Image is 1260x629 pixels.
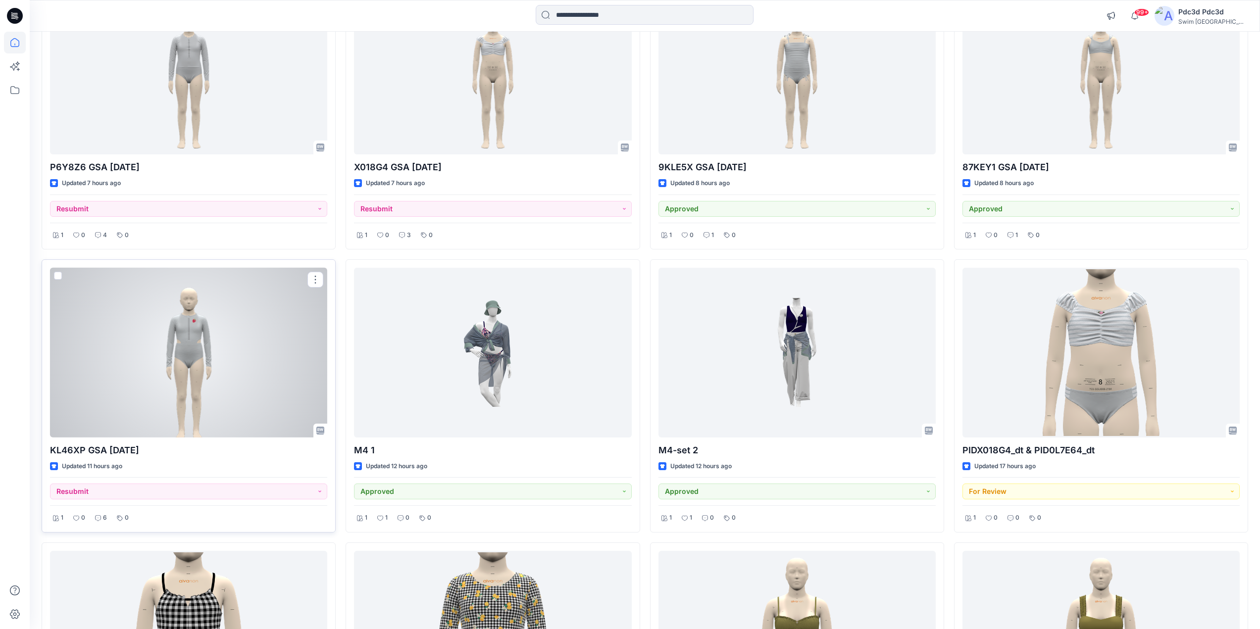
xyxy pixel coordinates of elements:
[354,268,631,437] a: M4 1
[670,178,730,189] p: Updated 8 hours ago
[1178,6,1248,18] div: Pdc3d Pdc3d
[994,230,998,241] p: 0
[50,443,327,457] p: KL46XP GSA [DATE]
[1155,6,1174,26] img: avatar
[1015,230,1018,241] p: 1
[962,268,1240,437] a: PIDX018G4_dt & PID0L7E64_dt
[407,230,411,241] p: 3
[1037,513,1041,523] p: 0
[366,461,427,472] p: Updated 12 hours ago
[711,230,714,241] p: 1
[354,160,631,174] p: X018G4 GSA [DATE]
[732,230,736,241] p: 0
[1036,230,1040,241] p: 0
[669,513,672,523] p: 1
[365,513,367,523] p: 1
[994,513,998,523] p: 0
[429,230,433,241] p: 0
[710,513,714,523] p: 0
[125,513,129,523] p: 0
[1015,513,1019,523] p: 0
[50,160,327,174] p: P6Y8Z6 GSA [DATE]
[61,513,63,523] p: 1
[732,513,736,523] p: 0
[1134,8,1149,16] span: 99+
[973,513,976,523] p: 1
[962,160,1240,174] p: 87KEY1 GSA [DATE]
[658,268,936,437] a: M4-set 2
[962,443,1240,457] p: PIDX018G4_dt & PID0L7E64_dt
[365,230,367,241] p: 1
[125,230,129,241] p: 0
[690,513,692,523] p: 1
[103,513,107,523] p: 6
[62,178,121,189] p: Updated 7 hours ago
[427,513,431,523] p: 0
[670,461,732,472] p: Updated 12 hours ago
[103,230,107,241] p: 4
[1178,18,1248,25] div: Swim [GEOGRAPHIC_DATA]
[658,160,936,174] p: 9KLE5X GSA [DATE]
[354,443,631,457] p: M4 1
[366,178,425,189] p: Updated 7 hours ago
[973,230,976,241] p: 1
[385,513,388,523] p: 1
[50,268,327,437] a: KL46XP GSA 2025.8.12
[81,513,85,523] p: 0
[81,230,85,241] p: 0
[61,230,63,241] p: 1
[690,230,694,241] p: 0
[658,443,936,457] p: M4-set 2
[405,513,409,523] p: 0
[669,230,672,241] p: 1
[385,230,389,241] p: 0
[974,461,1036,472] p: Updated 17 hours ago
[62,461,122,472] p: Updated 11 hours ago
[974,178,1034,189] p: Updated 8 hours ago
